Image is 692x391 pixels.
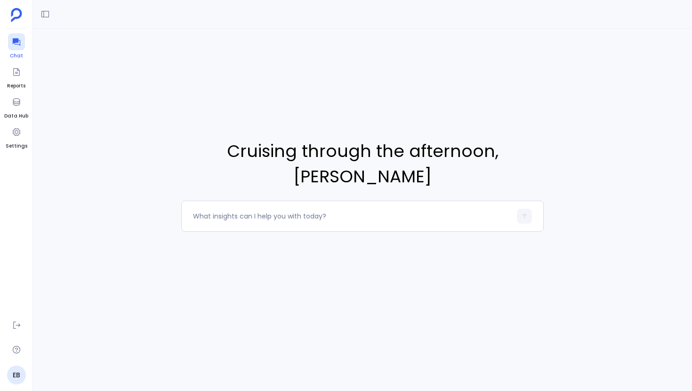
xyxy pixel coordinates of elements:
[4,112,28,120] span: Data Hub
[8,52,25,60] span: Chat
[181,139,544,189] span: Cruising through the afternoon , [PERSON_NAME]
[4,94,28,120] a: Data Hub
[8,33,25,60] a: Chat
[7,366,26,384] a: EB
[7,82,25,90] span: Reports
[6,124,27,150] a: Settings
[7,63,25,90] a: Reports
[11,8,22,22] img: petavue logo
[6,142,27,150] span: Settings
